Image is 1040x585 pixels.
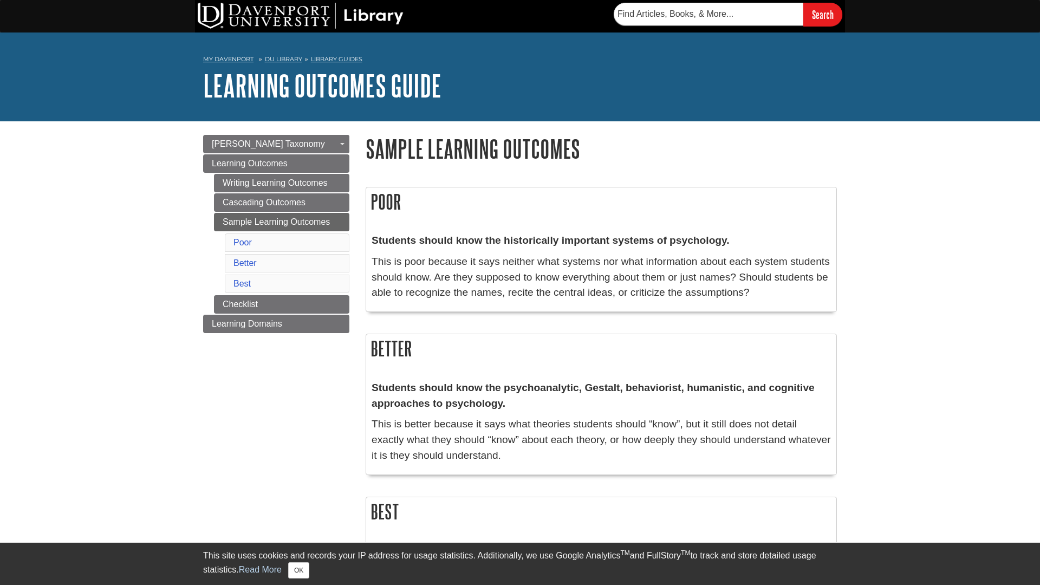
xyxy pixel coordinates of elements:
a: Best [233,279,251,288]
input: Search [803,3,842,26]
div: Guide Page Menu [203,135,349,333]
span: Learning Domains [212,319,282,328]
a: Learning Domains [203,315,349,333]
span: [PERSON_NAME] Taxonomy [212,139,325,148]
h2: Better [366,334,836,363]
h2: Best [366,497,836,526]
a: My Davenport [203,55,253,64]
a: Better [233,258,257,268]
a: [PERSON_NAME] Taxonomy [203,135,349,153]
strong: Students should know the psychoanalytic, Gestalt, behaviorist, humanistic, and cognitive approach... [372,382,815,409]
sup: TM [620,549,629,557]
div: This site uses cookies and records your IP address for usage statistics. Additionally, we use Goo... [203,549,837,578]
h2: Poor [366,187,836,216]
input: Find Articles, Books, & More... [614,3,803,25]
a: Read More [239,565,282,574]
button: Close [288,562,309,578]
strong: Students should know the historically important systems of psychology. [372,235,730,246]
a: Writing Learning Outcomes [214,174,349,192]
a: DU Library [265,55,302,63]
span: Learning Outcomes [212,159,288,168]
sup: TM [681,549,690,557]
a: Learning Outcomes Guide [203,69,441,102]
p: This is better because it says what theories students should “know”, but it still does not detail... [372,417,831,463]
a: Sample Learning Outcomes [214,213,349,231]
a: Library Guides [311,55,362,63]
a: Learning Outcomes [203,154,349,173]
nav: breadcrumb [203,52,837,69]
form: Searches DU Library's articles, books, and more [614,3,842,26]
a: Poor [233,238,252,247]
p: This is poor because it says neither what systems nor what information about each system students... [372,254,831,301]
h1: Sample Learning Outcomes [366,135,837,162]
img: DU Library [198,3,404,29]
a: Cascading Outcomes [214,193,349,212]
a: Checklist [214,295,349,314]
